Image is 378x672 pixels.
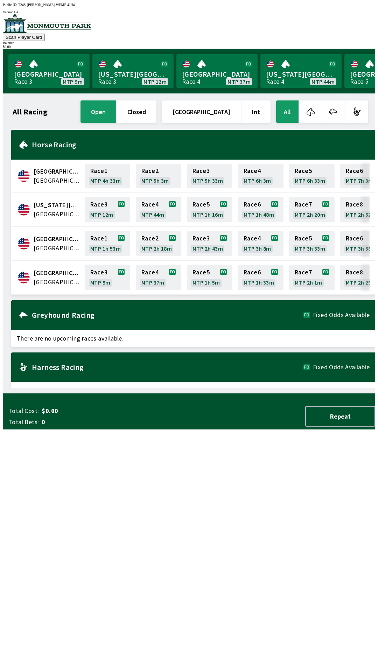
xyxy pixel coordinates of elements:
a: [US_STATE][GEOGRAPHIC_DATA]Race 3MTP 12m [92,54,174,88]
a: Race4MTP 3h 8m [238,231,283,256]
span: Race 1 [90,168,107,174]
span: Race 8 [346,269,363,275]
span: MTP 2h 29m [346,280,376,285]
button: Repeat [305,406,375,427]
a: Race3MTP 5h 33m [187,164,232,188]
span: MTP 2h 43m [192,246,223,251]
span: MTP 3h 58m [346,246,376,251]
span: T24S-[PERSON_NAME]-WPMP-4JH4 [18,3,75,7]
span: Race 3 [90,202,107,207]
span: MTP 1h 5m [192,280,220,285]
span: Race 7 [295,269,312,275]
span: Race 3 [90,269,107,275]
a: Race6MTP 1h 33m [238,265,283,290]
span: Race 6 [244,202,261,207]
span: MTP 6h 3m [244,178,271,183]
button: [GEOGRAPHIC_DATA] [162,100,241,123]
a: Race4MTP 6h 3m [238,164,283,188]
span: $0.00 [42,407,152,415]
span: MTP 3h 8m [244,246,271,251]
span: MTP 2h 18m [141,246,172,251]
h2: Greyhound Racing [32,312,303,318]
button: All [276,100,299,123]
span: Repeat [311,412,369,420]
span: MTP 3h 33m [295,246,325,251]
span: MTP 5h 3m [141,178,169,183]
a: Race4MTP 44m [136,197,181,222]
span: MTP 44m [311,79,335,84]
span: Race 4 [141,269,159,275]
span: [US_STATE][GEOGRAPHIC_DATA] [98,70,168,79]
span: MTP 37m [227,79,251,84]
a: Race1MTP 1h 53m [85,231,130,256]
button: closed [117,100,156,123]
div: $ 0.00 [3,45,375,49]
span: MTP 1h 48m [244,212,274,217]
div: Race 4 [266,79,284,84]
a: Race2MTP 2h 18m [136,231,181,256]
span: Race 2 [141,168,159,174]
span: MTP 5h 33m [192,178,223,183]
a: [GEOGRAPHIC_DATA]Race 3MTP 9m [8,54,90,88]
span: United States [34,210,80,219]
span: MTP 1h 33m [244,280,274,285]
span: MTP 37m [141,280,164,285]
a: Race5MTP 3h 33m [289,231,335,256]
span: MTP 9m [90,280,110,285]
span: MTP 4h 33m [90,178,121,183]
a: Race3MTP 9m [85,265,130,290]
span: Race 4 [141,202,159,207]
a: Race7MTP 2h 1m [289,265,335,290]
span: MTP 44m [141,212,164,217]
span: Race 5 [295,168,312,174]
span: There are no upcoming races available. [11,382,375,399]
a: Race4MTP 37m [136,265,181,290]
span: There are no upcoming races available. [11,330,375,347]
div: Race 5 [350,79,368,84]
span: Race 8 [346,202,363,207]
span: Race 4 [244,236,261,241]
span: MTP 2h 52m [346,212,376,217]
span: Delaware Park [34,201,80,210]
span: Race 4 [244,168,261,174]
span: Fairmount Park [34,234,80,244]
span: Fixed Odds Available [313,364,370,370]
span: MTP 2h 20m [295,212,325,217]
a: Race1MTP 4h 33m [85,164,130,188]
a: Race5MTP 1h 16m [187,197,232,222]
span: Canterbury Park [34,167,80,176]
span: Race 3 [192,168,210,174]
a: [US_STATE][GEOGRAPHIC_DATA]Race 4MTP 44m [260,54,342,88]
span: MTP 12m [143,79,167,84]
span: MTP 9m [63,79,83,84]
a: Race5MTP 1h 5m [187,265,232,290]
span: Race 1 [90,236,107,241]
div: Balance [3,41,375,45]
img: venue logo [3,14,91,33]
div: Public ID: [3,3,375,7]
a: Race5MTP 6h 33m [289,164,335,188]
span: MTP 1h 53m [90,246,121,251]
span: Race 5 [192,202,210,207]
span: United States [34,244,80,253]
h2: Horse Racing [32,142,370,147]
span: Race 6 [346,236,363,241]
span: Race 5 [295,236,312,241]
span: MTP 6h 33m [295,178,325,183]
span: Race 5 [192,269,210,275]
span: MTP 1h 16m [192,212,223,217]
span: Race 7 [295,202,312,207]
span: Monmouth Park [34,268,80,278]
span: United States [34,278,80,287]
span: Race 2 [141,236,159,241]
span: MTP 2h 1m [295,280,322,285]
span: Total Bets: [8,418,39,426]
button: Int [241,100,271,123]
span: Total Cost: [8,407,39,415]
span: [GEOGRAPHIC_DATA] [14,70,84,79]
span: [US_STATE][GEOGRAPHIC_DATA] [266,70,336,79]
h2: Harness Racing [32,364,303,370]
div: Race 4 [182,79,200,84]
span: Race 3 [192,236,210,241]
span: Fixed Odds Available [313,312,370,318]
